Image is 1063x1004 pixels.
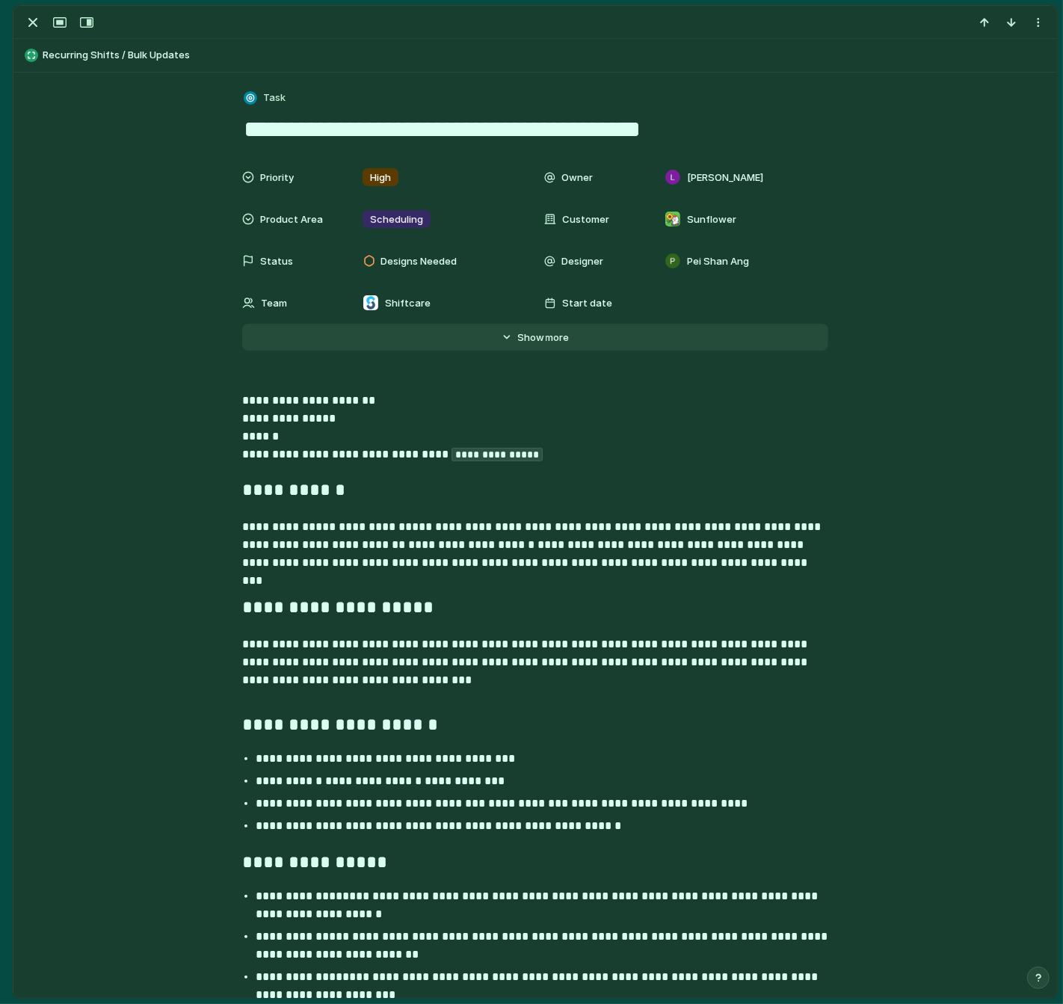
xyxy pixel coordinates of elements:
span: Customer [562,212,609,227]
span: Task [263,90,286,105]
span: Product Area [260,212,323,227]
span: Status [260,254,293,269]
button: Task [241,87,290,109]
span: Team [261,296,287,311]
button: Showmore [242,324,828,351]
span: Owner [561,170,593,185]
span: Sunflower [687,212,736,227]
span: Priority [260,170,294,185]
span: Pei Shan Ang [687,254,749,269]
span: [PERSON_NAME] [687,170,763,185]
button: Recurring Shifts / Bulk Updates [20,43,1050,67]
span: Shiftcare [385,296,431,311]
span: High [370,170,391,185]
span: Scheduling [370,212,423,227]
span: Start date [562,296,612,311]
span: Show [518,330,545,345]
span: Designer [561,254,603,269]
span: Recurring Shifts / Bulk Updates [43,48,1050,63]
span: Designs Needed [380,254,457,269]
span: more [546,330,570,345]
